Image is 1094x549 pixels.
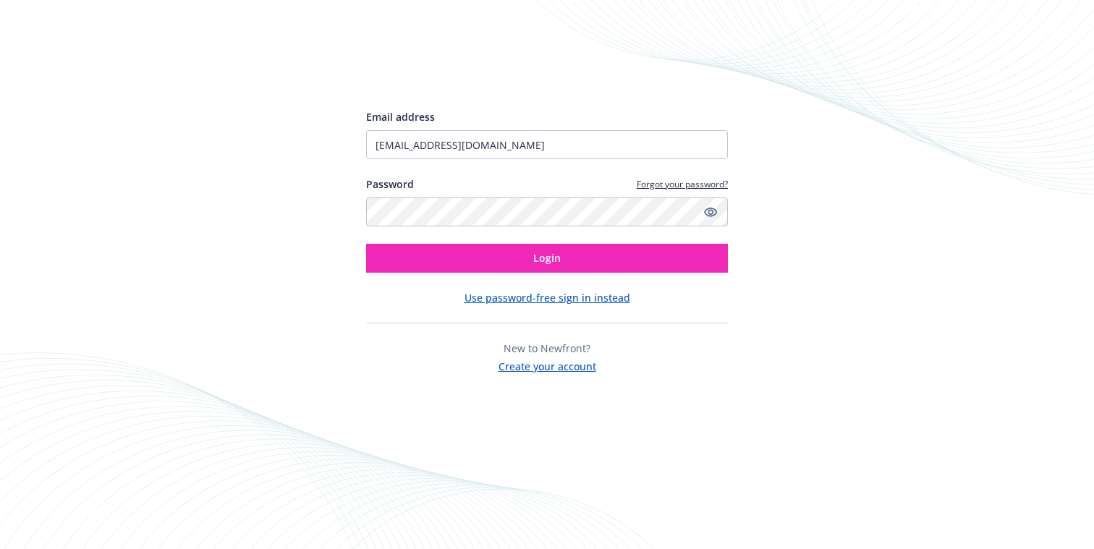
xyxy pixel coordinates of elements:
span: Login [533,251,561,265]
button: Create your account [499,356,596,374]
a: Forgot your password? [637,178,728,190]
button: Use password-free sign in instead [465,290,630,305]
button: Login [366,244,728,273]
label: Password [366,176,414,192]
a: Show password [702,203,719,221]
span: New to Newfront? [504,341,590,355]
span: Email address [366,110,435,124]
img: Newfront logo [366,57,503,82]
input: Enter your password [366,197,728,226]
input: Enter your email [366,130,728,159]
